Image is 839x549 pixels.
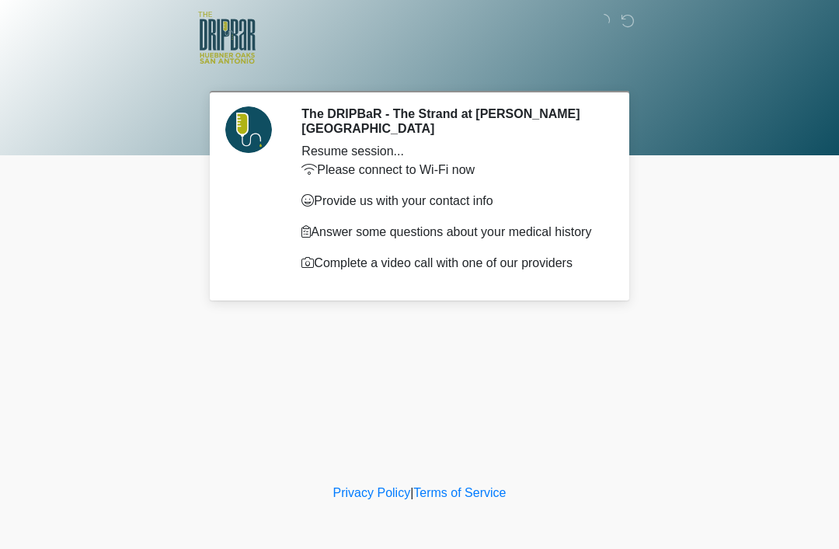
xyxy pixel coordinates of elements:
[225,106,272,153] img: Agent Avatar
[301,254,602,273] p: Complete a video call with one of our providers
[301,142,602,161] div: Resume session...
[301,223,602,241] p: Answer some questions about your medical history
[410,486,413,499] a: |
[301,106,602,136] h2: The DRIPBaR - The Strand at [PERSON_NAME][GEOGRAPHIC_DATA]
[413,486,506,499] a: Terms of Service
[333,486,411,499] a: Privacy Policy
[301,161,602,179] p: Please connect to Wi-Fi now
[198,12,256,64] img: The DRIPBaR - The Strand at Huebner Oaks Logo
[301,192,602,210] p: Provide us with your contact info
